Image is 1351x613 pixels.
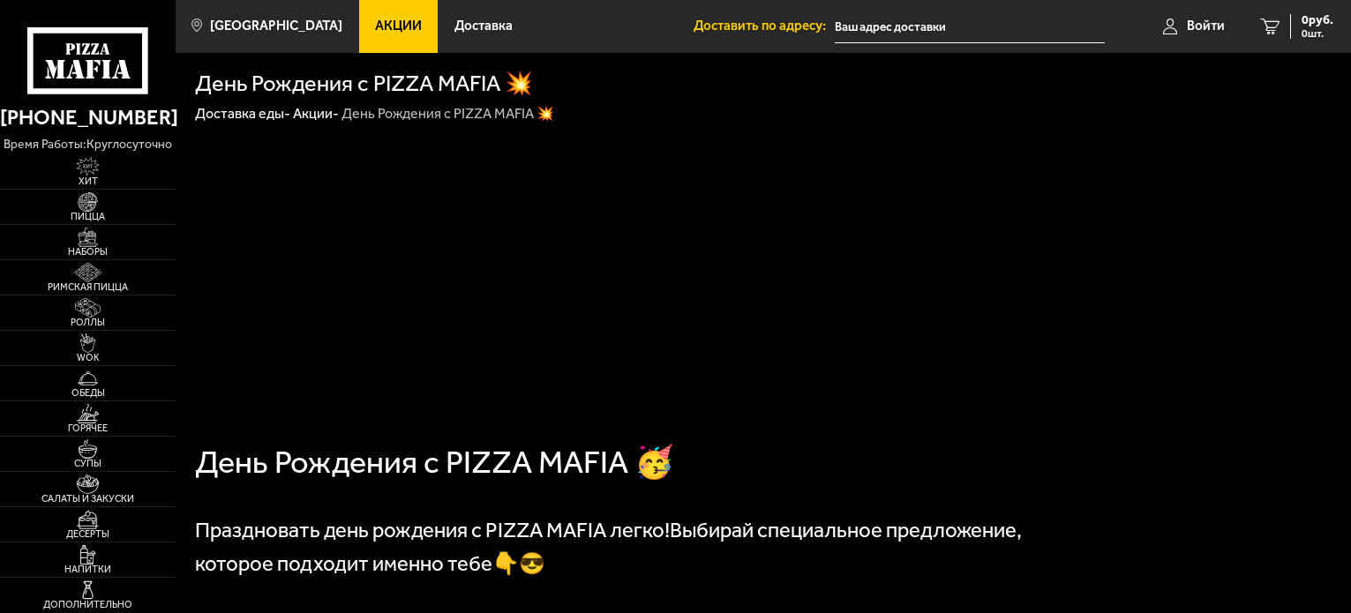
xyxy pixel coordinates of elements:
[195,518,670,542] span: Праздновать день рождения с PIZZA MAFIA легко!
[375,19,422,33] span: Акции
[694,19,835,33] span: Доставить по адресу:
[210,19,342,33] span: [GEOGRAPHIC_DATA]
[1302,14,1333,26] span: 0 руб.
[195,443,674,481] span: День Рождения с PIZZA MAFIA 🥳
[1187,19,1225,33] span: Войти
[1302,28,1333,39] span: 0 шт.
[454,19,513,33] span: Доставка
[195,105,290,122] a: Доставка еды-
[835,11,1105,43] input: Ваш адрес доставки
[293,105,339,122] a: Акции-
[342,105,554,123] div: День Рождения с PIZZA MAFIA 💥
[195,518,1022,576] span: Выбирай специальное предложение, которое подходит именно тебе👇😎
[195,72,533,95] h1: День Рождения с PIZZA MAFIA 💥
